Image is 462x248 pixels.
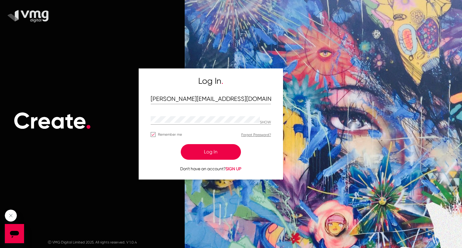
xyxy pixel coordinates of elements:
span: SIGN UP [226,166,241,171]
p: Don't have an account? [151,166,271,172]
iframe: Button to launch messaging window [5,224,24,243]
input: Email Address [151,96,271,103]
iframe: Close message [5,210,17,222]
p: Hide password [260,120,271,125]
h5: Log In [151,76,271,86]
span: . [85,107,91,135]
span: Hi. Need any help? [4,4,43,9]
button: Log In [181,144,241,160]
a: Forgot Password? [241,133,271,137]
span: Remember me [158,131,182,138]
span: . [221,76,223,86]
